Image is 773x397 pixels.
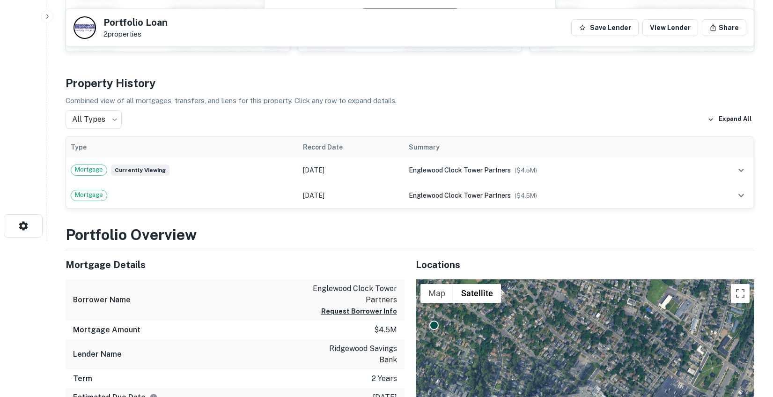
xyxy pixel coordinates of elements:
[705,112,754,127] button: Expand All
[103,18,168,27] h5: Portfolio Loan
[298,157,404,183] td: [DATE]
[66,258,405,272] h5: Mortgage Details
[66,95,754,106] p: Combined view of all mortgages, transfers, and liens for this property. Click any row to expand d...
[66,137,298,157] th: Type
[726,322,773,367] iframe: Chat Widget
[515,167,537,174] span: ($ 4.5M )
[73,294,131,306] h6: Borrower Name
[111,165,169,176] span: Currently viewing
[71,190,107,200] span: Mortgage
[571,19,639,36] button: Save Lender
[642,19,698,36] a: View Lender
[298,183,404,208] td: [DATE]
[515,192,537,199] span: ($ 4.5M )
[453,284,501,303] button: Show satellite imagery
[409,166,511,174] span: englewood clock tower partners
[66,75,754,91] h4: Property History
[73,324,140,336] h6: Mortgage Amount
[733,162,749,178] button: expand row
[321,306,397,317] button: Request Borrower Info
[66,224,754,246] h3: Portfolio Overview
[361,8,459,30] button: Request Borrower Info
[733,187,749,203] button: expand row
[71,165,107,174] span: Mortgage
[372,373,397,384] p: 2 years
[73,349,122,360] h6: Lender Name
[313,283,397,306] p: englewood clock tower partners
[416,258,755,272] h5: Locations
[731,284,750,303] button: Toggle fullscreen view
[103,30,168,38] p: 2 properties
[298,137,404,157] th: Record Date
[313,343,397,366] p: ridgewood savings bank
[374,324,397,336] p: $4.5m
[404,137,699,157] th: Summary
[66,110,122,129] div: All Types
[420,284,453,303] button: Show street map
[702,19,746,36] button: Share
[409,192,511,199] span: englewood clock tower partners
[73,373,92,384] h6: Term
